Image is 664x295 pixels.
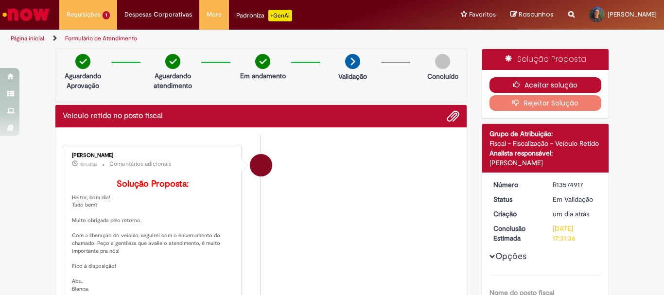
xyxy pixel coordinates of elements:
p: Aguardando Aprovação [59,71,106,90]
div: 29/09/2025 08:25:53 [553,209,598,219]
time: 30/09/2025 11:26:35 [79,161,97,167]
span: Favoritos [469,10,496,19]
a: Página inicial [11,35,44,42]
span: Rascunhos [519,10,554,19]
p: +GenAi [268,10,292,21]
div: Fiscal - Fiscalização - Veículo Retido [489,139,602,148]
a: Rascunhos [510,10,554,19]
span: [PERSON_NAME] [608,10,657,18]
div: [PERSON_NAME] [72,153,234,158]
button: Adicionar anexos [447,110,459,122]
div: [PERSON_NAME] [489,158,602,168]
span: Requisições [67,10,101,19]
img: check-circle-green.png [255,54,270,69]
button: Aceitar solução [489,77,602,93]
p: Aguardando atendimento [149,71,196,90]
p: Heitor, bom dia! Tudo bem? Muito obrigada pelo retorno. Com a liberação do veículo, seguirei com ... [72,179,234,293]
div: Grupo de Atribuição: [489,129,602,139]
span: Despesas Corporativas [124,10,192,19]
h2: Veículo retido no posto fiscal Histórico de tíquete [63,112,163,121]
dt: Número [486,180,546,190]
dt: Status [486,194,546,204]
img: check-circle-green.png [165,54,180,69]
dt: Criação [486,209,546,219]
p: Validação [338,71,367,81]
p: Concluído [427,71,458,81]
time: 29/09/2025 08:25:53 [553,209,589,218]
img: arrow-next.png [345,54,360,69]
div: Analista responsável: [489,148,602,158]
div: Bianca Barbosa Goncalves [250,154,272,176]
span: 10m atrás [79,161,97,167]
div: Padroniza [236,10,292,21]
img: img-circle-grey.png [435,54,450,69]
b: Solução Proposta: [117,178,189,190]
small: Comentários adicionais [109,160,172,168]
ul: Trilhas de página [7,30,436,48]
a: Formulário de Atendimento [65,35,137,42]
dt: Conclusão Estimada [486,224,546,243]
div: Solução Proposta [482,49,609,70]
span: More [207,10,222,19]
div: Em Validação [553,194,598,204]
button: Rejeitar Solução [489,95,602,111]
img: ServiceNow [1,5,51,24]
div: [DATE] 17:31:36 [553,224,598,243]
div: R13574917 [553,180,598,190]
span: um dia atrás [553,209,589,218]
p: Em andamento [240,71,286,81]
img: check-circle-green.png [75,54,90,69]
span: 1 [103,11,110,19]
